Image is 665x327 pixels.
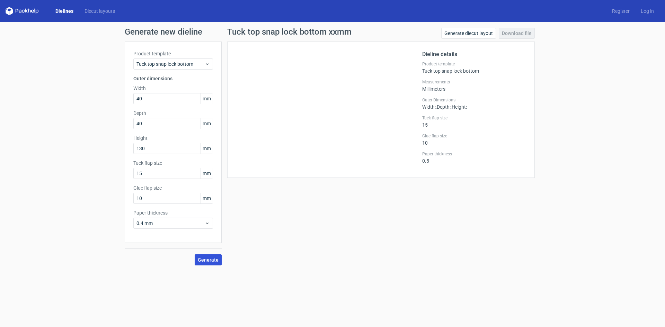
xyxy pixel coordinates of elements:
[133,110,213,117] label: Depth
[422,61,526,74] div: Tuck top snap lock bottom
[133,50,213,57] label: Product template
[227,28,352,36] h1: Tuck top snap lock bottom xxmm
[195,254,222,265] button: Generate
[50,8,79,15] a: Dielines
[422,133,526,139] label: Glue flap size
[136,61,205,67] span: Tuck top snap lock bottom
[133,184,213,191] label: Glue flap size
[422,50,526,58] h2: Dieline details
[136,220,205,227] span: 0.4 mm
[133,135,213,142] label: Height
[133,75,213,82] h3: Outer dimensions
[201,143,213,154] span: mm
[422,97,526,103] label: Outer Dimensions
[198,257,219,262] span: Generate
[422,133,526,146] div: 10
[422,104,436,110] span: Width :
[133,209,213,216] label: Paper thickness
[201,118,213,129] span: mm
[422,115,526,128] div: 15
[201,193,213,203] span: mm
[606,8,635,15] a: Register
[201,168,213,179] span: mm
[79,8,121,15] a: Diecut layouts
[436,104,451,110] span: , Depth :
[125,28,540,36] h1: Generate new dieline
[422,151,526,164] div: 0.5
[635,8,659,15] a: Log in
[133,160,213,166] label: Tuck flap size
[451,104,467,110] span: , Height :
[422,115,526,121] label: Tuck flap size
[422,79,526,85] label: Measurements
[441,28,496,39] a: Generate diecut layout
[133,85,213,92] label: Width
[422,151,526,157] label: Paper thickness
[422,79,526,92] div: Millimeters
[422,61,526,67] label: Product template
[201,93,213,104] span: mm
